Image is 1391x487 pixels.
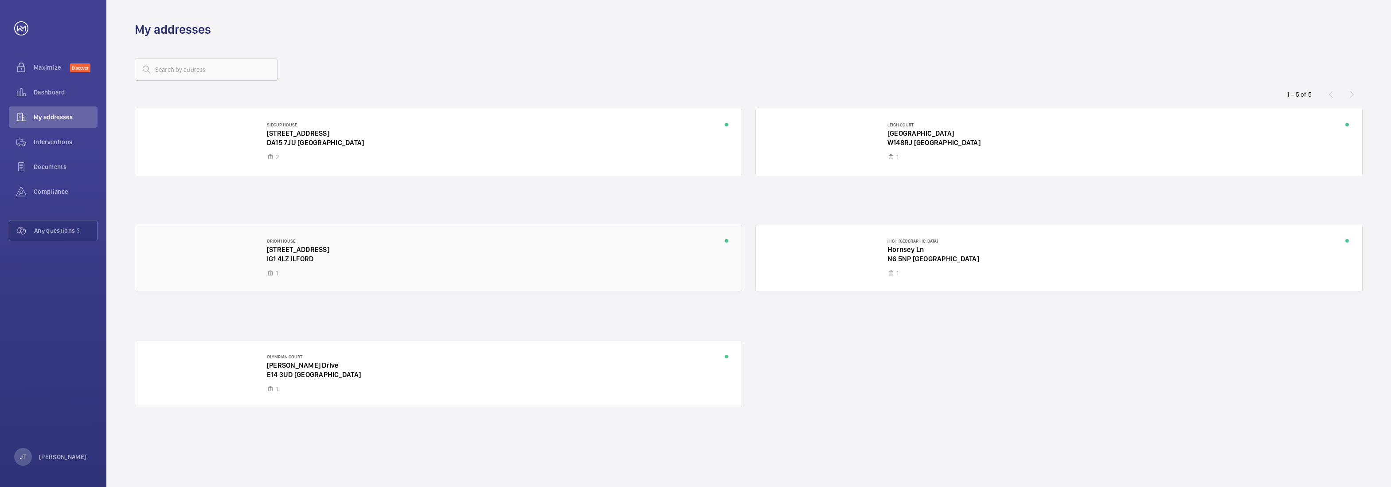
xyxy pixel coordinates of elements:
[34,63,70,72] span: Maximize
[1287,90,1312,99] div: 1 – 5 of 5
[34,137,98,146] span: Interventions
[34,162,98,171] span: Documents
[39,452,87,461] p: [PERSON_NAME]
[20,452,26,461] p: JT
[34,226,97,235] span: Any questions ?
[34,187,98,196] span: Compliance
[135,21,211,38] h1: My addresses
[70,63,90,72] span: Discover
[135,59,277,81] input: Search by address
[34,113,98,122] span: My addresses
[34,88,98,97] span: Dashboard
